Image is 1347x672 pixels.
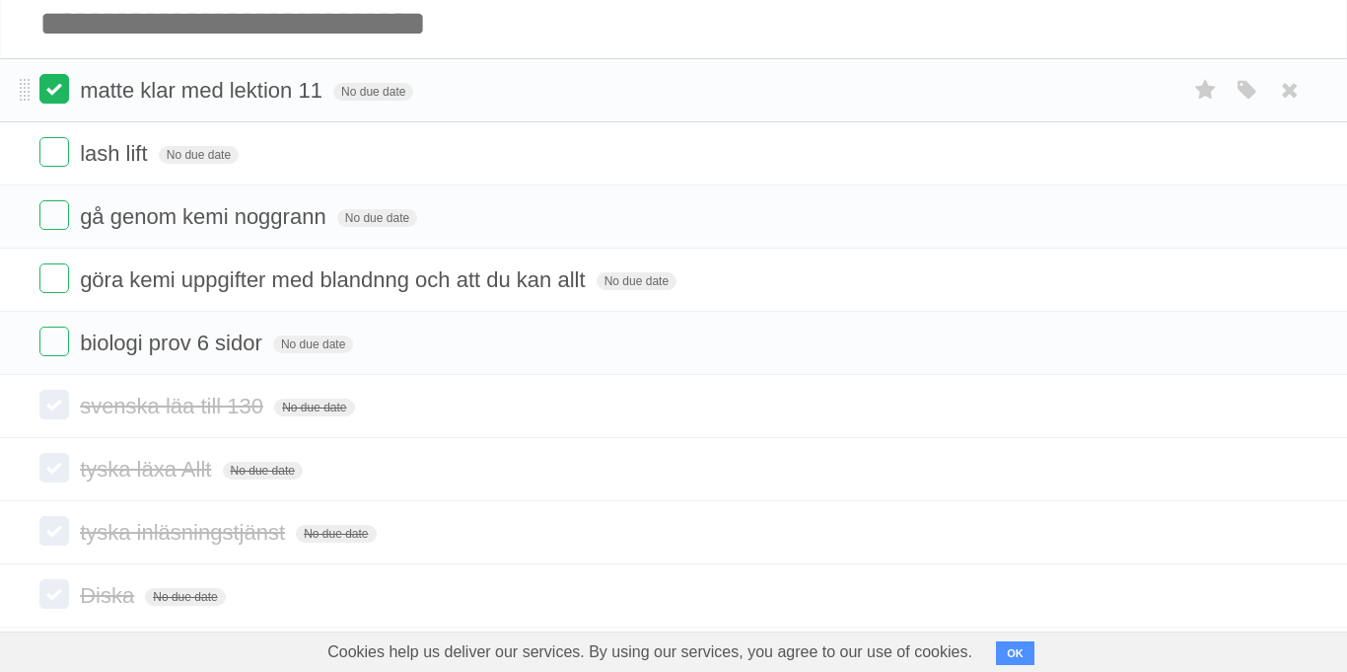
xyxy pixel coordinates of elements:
[80,520,290,545] span: tyska inläsningstjänst
[80,457,216,482] span: tyska läxa Allt
[39,516,69,546] label: Done
[296,525,376,543] span: No due date
[39,579,69,609] label: Done
[80,267,590,292] span: göra kemi uppgifter med blandnng och att du kan allt
[273,336,353,353] span: No due date
[80,204,331,229] span: gå genom kemi noggrann
[80,78,327,103] span: matte klar med lektion 11
[39,390,69,419] label: Done
[80,141,152,166] span: lash lift
[597,272,676,290] span: No due date
[274,399,354,416] span: No due date
[80,583,139,608] span: Diska
[39,137,69,167] label: Done
[159,146,239,164] span: No due date
[39,327,69,356] label: Done
[337,209,417,227] span: No due date
[1187,74,1225,107] label: Star task
[80,331,267,355] span: biologi prov 6 sidor
[996,641,1034,665] button: OK
[223,462,303,480] span: No due date
[333,83,413,101] span: No due date
[39,263,69,293] label: Done
[39,74,69,104] label: Done
[39,200,69,230] label: Done
[308,633,992,672] span: Cookies help us deliver our services. By using our services, you agree to our use of cookies.
[39,453,69,483] label: Done
[80,394,268,418] span: svenska läa till 130
[145,588,225,606] span: No due date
